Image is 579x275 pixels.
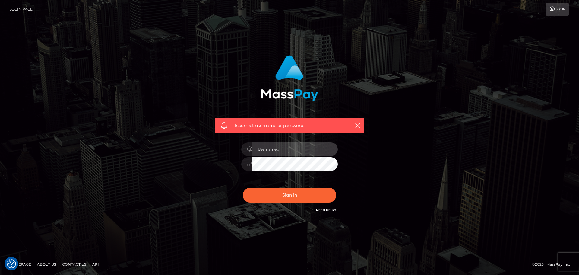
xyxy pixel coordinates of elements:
[60,260,89,269] a: Contact Us
[532,261,574,268] div: © 2025 , MassPay Inc.
[243,188,336,203] button: Sign in
[7,259,16,268] button: Consent Preferences
[35,260,59,269] a: About Us
[546,3,569,16] a: Login
[316,208,336,212] a: Need Help?
[9,3,33,16] a: Login Page
[261,55,318,101] img: MassPay Login
[252,142,338,156] input: Username...
[7,259,16,268] img: Revisit consent button
[90,260,101,269] a: API
[235,123,345,129] span: Incorrect username or password.
[7,260,33,269] a: Homepage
